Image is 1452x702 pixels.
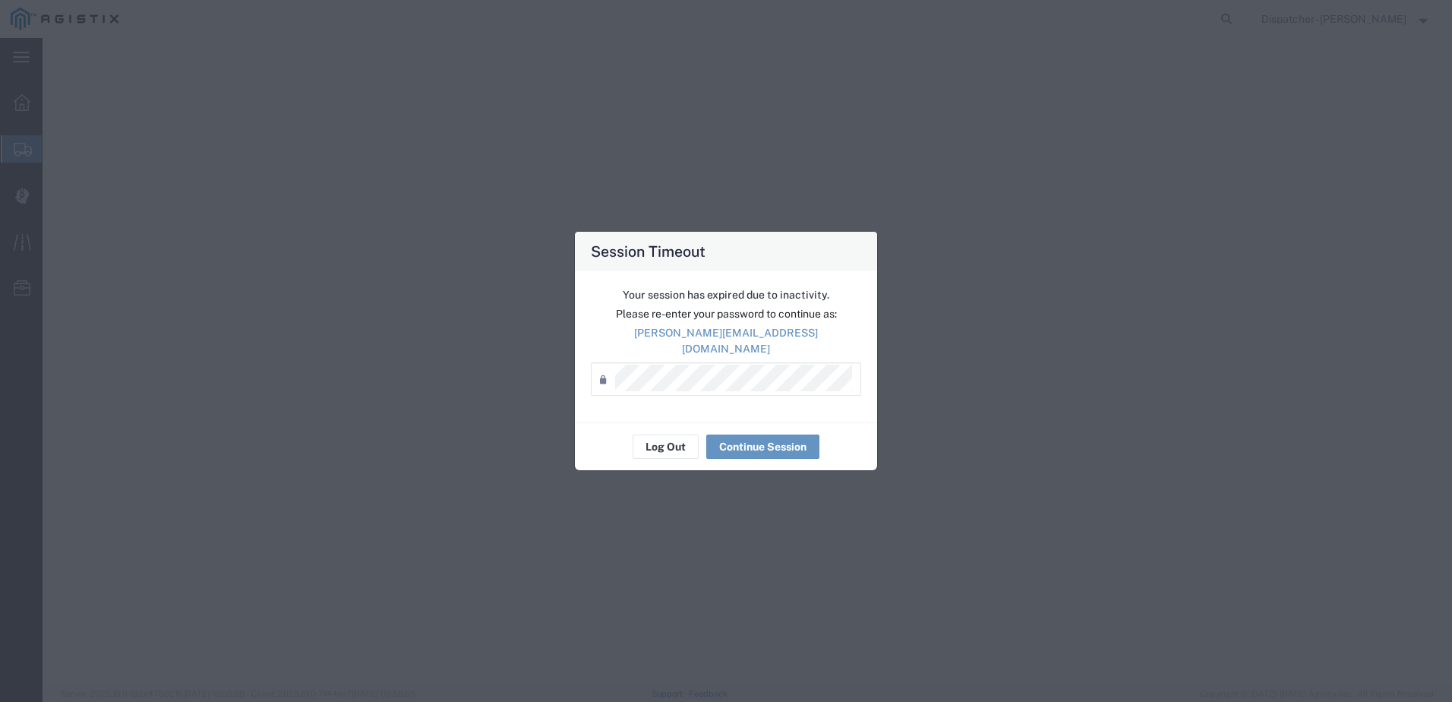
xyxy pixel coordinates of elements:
h4: Session Timeout [591,240,705,262]
p: Please re-enter your password to continue as: [591,306,861,322]
button: Log Out [633,435,699,459]
p: Your session has expired due to inactivity. [591,287,861,303]
button: Continue Session [706,435,819,459]
p: [PERSON_NAME][EMAIL_ADDRESS][DOMAIN_NAME] [591,325,861,357]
